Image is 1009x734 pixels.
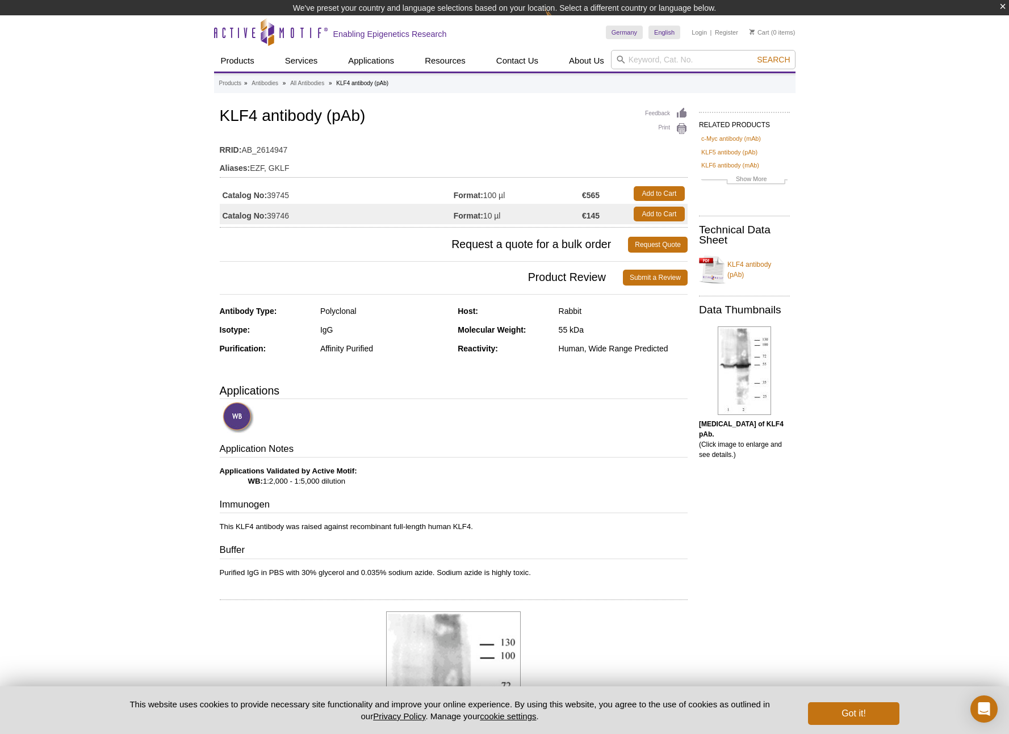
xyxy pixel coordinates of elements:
div: Rabbit [559,306,688,316]
td: 10 µl [454,204,582,224]
strong: Antibody Type: [220,307,277,316]
h2: Technical Data Sheet [699,225,790,245]
a: Add to Cart [634,207,685,221]
h2: Enabling Epigenetics Research [333,29,447,39]
a: Add to Cart [634,186,685,201]
img: KLF4 antibody (pAb) tested by Western blot. [718,326,771,415]
strong: RRID: [220,145,242,155]
td: 39745 [220,183,454,204]
h3: Application Notes [220,442,688,458]
a: Products [214,50,261,72]
p: This KLF4 antibody was raised against recombinant full-length human KLF4. [220,522,688,532]
li: » [329,80,332,86]
a: Antibodies [252,78,278,89]
div: 55 kDa [559,325,688,335]
strong: Host: [458,307,478,316]
b: Applications Validated by Active Motif: [220,467,357,475]
a: Register [715,28,738,36]
a: Login [692,28,707,36]
td: 100 µl [454,183,582,204]
img: Your Cart [750,29,755,35]
a: Germany [606,26,643,39]
div: Affinity Purified [320,343,449,354]
p: 1:2,000 - 1:5,000 dilution [220,466,688,486]
a: Services [278,50,325,72]
button: cookie settings [480,711,536,721]
span: Search [757,55,790,64]
a: Submit a Review [623,270,688,286]
h2: RELATED PRODUCTS [699,112,790,132]
div: IgG [320,325,449,335]
h3: Applications [220,382,688,399]
strong: WB: [248,477,263,485]
li: KLF4 antibody (pAb) [336,80,388,86]
a: English [648,26,680,39]
h1: KLF4 antibody (pAb) [220,107,688,127]
b: [MEDICAL_DATA] of KLF4 pAb. [699,420,784,438]
strong: €565 [582,190,600,200]
td: 39746 [220,204,454,224]
a: Cart [750,28,769,36]
a: Feedback [645,107,688,120]
a: Contact Us [489,50,545,72]
strong: Catalog No: [223,190,267,200]
input: Keyword, Cat. No. [611,50,796,69]
li: » [283,80,286,86]
img: Western Blot Validated [223,402,254,433]
td: AB_2614947 [220,138,688,156]
td: EZF, GKLF [220,156,688,174]
strong: Format: [454,211,483,221]
a: Privacy Policy [373,711,425,721]
strong: Molecular Weight: [458,325,526,334]
p: Purified IgG in PBS with 30% glycerol and 0.035% sodium azide. Sodium azide is highly toxic. [220,568,688,578]
strong: Catalog No: [223,211,267,221]
strong: Reactivity: [458,344,498,353]
a: KLF5 antibody (pAb) [701,147,757,157]
strong: Isotype: [220,325,250,334]
button: Got it! [808,702,899,725]
a: Print [645,123,688,135]
p: (Click image to enlarge and see details.) [699,419,790,460]
a: c-Myc antibody (mAb) [701,133,761,144]
h3: Buffer [220,543,688,559]
strong: Format: [454,190,483,200]
a: All Antibodies [290,78,324,89]
h2: Data Thumbnails [699,305,790,315]
a: About Us [562,50,611,72]
span: Product Review [220,270,623,286]
li: | [710,26,712,39]
div: Polyclonal [320,306,449,316]
a: Products [219,78,241,89]
p: This website uses cookies to provide necessary site functionality and improve your online experie... [110,698,790,722]
button: Search [753,54,793,65]
div: Human, Wide Range Predicted [559,343,688,354]
a: KLF4 antibody (pAb) [699,253,790,287]
a: KLF6 antibody (mAb) [701,160,759,170]
a: Resources [418,50,472,72]
a: Applications [341,50,401,72]
li: (0 items) [750,26,796,39]
strong: €145 [582,211,600,221]
h3: Immunogen [220,498,688,514]
span: Request a quote for a bulk order [220,237,629,253]
strong: Purification: [220,344,266,353]
img: Change Here [545,9,575,35]
li: » [244,80,248,86]
a: Show More [701,174,788,187]
a: Request Quote [628,237,688,253]
div: Open Intercom Messenger [970,695,998,723]
strong: Aliases: [220,163,250,173]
